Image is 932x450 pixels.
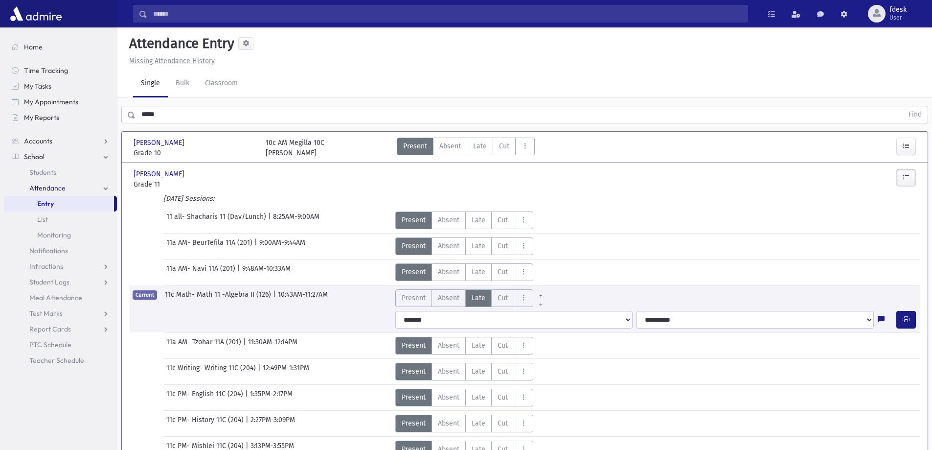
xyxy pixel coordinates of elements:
a: Missing Attendance History [125,57,215,65]
span: 11a AM- Navi 11A (201) [166,263,237,281]
input: Search [147,5,748,23]
span: Test Marks [29,309,63,318]
span: 12:49PM-1:31PM [263,363,309,380]
span: 11a AM- Tzohar 11A (201) [166,337,243,355]
div: AttTypes [397,138,535,158]
span: Late [472,340,485,351]
span: Notifications [29,246,68,255]
a: List [4,212,117,227]
a: Student Logs [4,274,117,290]
span: Grade 10 [134,148,256,158]
a: Test Marks [4,306,117,321]
span: Present [402,418,426,428]
span: Cut [498,366,508,377]
a: Home [4,39,117,55]
span: Accounts [24,137,52,145]
div: AttTypes [395,389,533,406]
span: Present [403,141,427,151]
img: AdmirePro [8,4,64,24]
a: Teacher Schedule [4,353,117,368]
span: Absent [438,241,459,251]
span: Late [472,366,485,377]
span: Attendance [29,184,66,192]
span: My Reports [24,113,59,122]
span: Current [133,290,157,300]
span: Absent [438,340,459,351]
span: My Tasks [24,82,51,91]
span: fdesk [889,6,907,14]
span: Monitoring [37,231,71,239]
span: | [273,289,278,307]
i: [DATE] Sessions: [163,194,214,203]
span: | [245,389,250,406]
a: Monitoring [4,227,117,243]
span: Present [402,340,426,351]
span: School [24,152,45,161]
a: Time Tracking [4,63,117,78]
span: Report Cards [29,325,71,333]
span: Cut [499,141,509,151]
span: [PERSON_NAME] [134,169,186,179]
span: 10:43AM-11:27AM [278,289,328,307]
span: Teacher Schedule [29,356,84,365]
span: | [254,237,259,255]
span: Cut [498,418,508,428]
span: 9:00AM-9:44AM [259,237,305,255]
span: Present [402,366,426,377]
a: Infractions [4,259,117,274]
div: AttTypes [395,415,533,432]
a: Single [133,70,168,97]
span: Late [472,241,485,251]
a: School [4,149,117,165]
span: Late [472,267,485,277]
span: Present [402,241,426,251]
span: Absent [438,267,459,277]
a: My Reports [4,110,117,125]
a: My Appointments [4,94,117,110]
span: Absent [438,418,459,428]
span: | [237,263,242,281]
span: 2:27PM-3:09PM [250,415,295,432]
div: 10c AM Megilla 10C [PERSON_NAME] [266,138,324,158]
span: Students [29,168,56,177]
span: 11c PM- English 11C (204) [166,389,245,406]
span: Grade 11 [134,179,256,189]
span: PTC Schedule [29,340,71,349]
a: Entry [4,196,114,212]
button: Find [903,106,928,123]
span: Cut [498,392,508,403]
span: Absent [438,392,459,403]
span: 11c Math- Math 11 -Algebra II (126) [165,289,273,307]
span: 11c PM- History 11C (204) [166,415,246,432]
div: AttTypes [395,337,533,355]
span: 8:25AM-9:00AM [273,212,319,229]
span: [PERSON_NAME] [134,138,186,148]
a: Classroom [197,70,246,97]
span: 11 all- Shacharis 11 (Dav/Lunch) [166,212,268,229]
span: My Appointments [24,97,78,106]
u: Missing Attendance History [129,57,215,65]
span: Present [402,392,426,403]
a: My Tasks [4,78,117,94]
span: 11c Writing- Writing 11C (204) [166,363,258,380]
span: Infractions [29,262,63,271]
span: Cut [498,241,508,251]
span: 1:35PM-2:17PM [250,389,293,406]
a: Students [4,165,117,180]
span: | [243,337,248,355]
span: 11:30AM-12:14PM [248,337,297,355]
span: Late [472,293,485,303]
span: Home [24,43,43,51]
span: Cut [498,293,508,303]
span: Absent [438,293,459,303]
a: Attendance [4,180,117,196]
span: Meal Attendance [29,293,82,302]
a: Accounts [4,133,117,149]
div: AttTypes [395,237,533,255]
span: User [889,14,907,22]
span: Late [472,418,485,428]
a: PTC Schedule [4,337,117,353]
a: Bulk [168,70,197,97]
span: Late [473,141,487,151]
span: | [268,212,273,229]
